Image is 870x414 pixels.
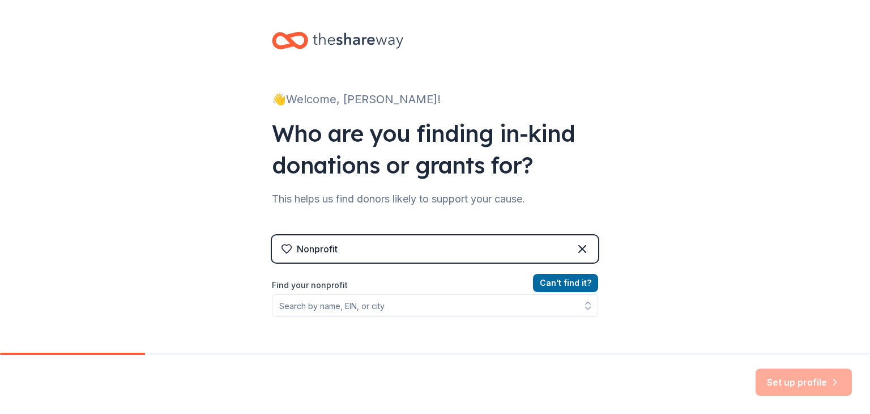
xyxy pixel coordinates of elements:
[272,294,598,317] input: Search by name, EIN, or city
[272,278,598,292] label: Find your nonprofit
[272,190,598,208] div: This helps us find donors likely to support your cause.
[272,90,598,108] div: 👋 Welcome, [PERSON_NAME]!
[272,117,598,181] div: Who are you finding in-kind donations or grants for?
[297,242,338,256] div: Nonprofit
[533,274,598,292] button: Can't find it?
